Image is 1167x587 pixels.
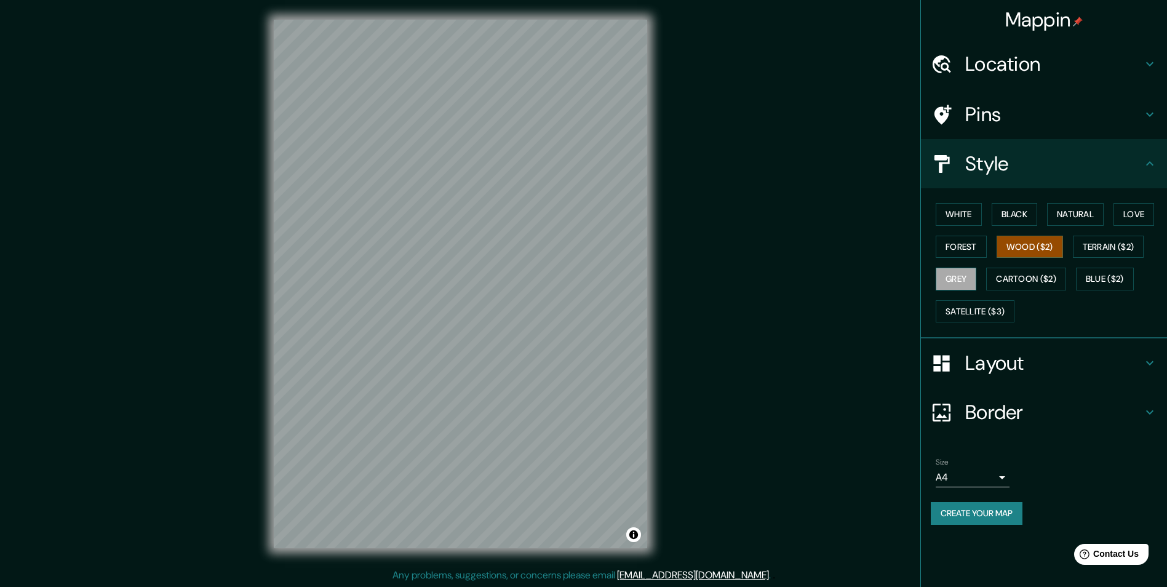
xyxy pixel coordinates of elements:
div: A4 [936,468,1010,487]
button: Satellite ($3) [936,300,1014,323]
button: Black [992,203,1038,226]
button: Terrain ($2) [1073,236,1144,258]
button: Toggle attribution [626,527,641,542]
div: Pins [921,90,1167,139]
button: White [936,203,982,226]
div: Layout [921,338,1167,388]
button: Create your map [931,502,1022,525]
div: Border [921,388,1167,437]
h4: Pins [965,102,1142,127]
button: Blue ($2) [1076,268,1134,290]
div: . [771,568,773,583]
iframe: Help widget launcher [1057,539,1153,573]
a: [EMAIL_ADDRESS][DOMAIN_NAME] [617,569,769,581]
h4: Style [965,151,1142,176]
button: Forest [936,236,987,258]
h4: Mappin [1005,7,1083,32]
button: Grey [936,268,976,290]
button: Natural [1047,203,1104,226]
button: Wood ($2) [997,236,1063,258]
div: Style [921,139,1167,188]
canvas: Map [274,20,647,548]
label: Size [936,457,949,468]
button: Cartoon ($2) [986,268,1066,290]
div: Location [921,39,1167,89]
button: Love [1113,203,1154,226]
img: pin-icon.png [1073,17,1083,26]
h4: Layout [965,351,1142,375]
p: Any problems, suggestions, or concerns please email . [392,568,771,583]
div: . [773,568,775,583]
h4: Location [965,52,1142,76]
h4: Border [965,400,1142,425]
